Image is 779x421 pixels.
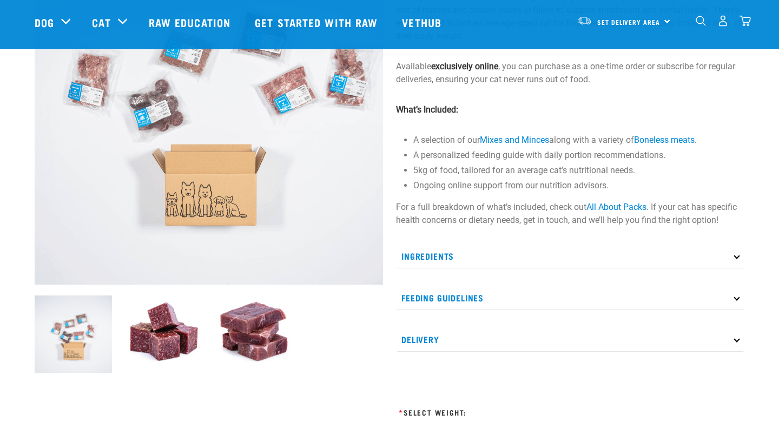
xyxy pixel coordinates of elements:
a: Raw Education [138,1,244,44]
img: van-moving.png [577,16,592,25]
img: user.png [717,15,729,27]
li: 5kg of food, tailored for an average cat’s nutritional needs. [413,164,744,177]
img: Cat 0 2sec [35,295,112,373]
a: All About Packs [586,202,646,212]
a: Get started with Raw [244,1,391,44]
img: home-icon-1@2x.png [696,16,706,26]
img: Whole Minced Rabbit Cubes 01 [125,295,202,373]
h3: Select Weight: [396,408,639,416]
p: For a full breakdown of what’s included, check out . If your cat has specific health concerns or ... [396,201,744,227]
p: Ingredients [396,244,744,268]
img: home-icon@2x.png [740,15,751,27]
a: Vethub [391,1,455,44]
li: Ongoing online support from our nutrition advisors. [413,179,744,192]
p: Delivery [396,327,744,352]
a: Cat [92,14,110,30]
img: 1164 Wallaby Fillets 01 [215,295,293,373]
p: Feeding Guidelines [396,286,744,310]
span: Set Delivery Area [597,20,660,24]
li: A personalized feeding guide with daily portion recommendations. [413,149,744,162]
li: A selection of our along with a variety of . [413,134,744,147]
strong: exclusively online [431,61,498,71]
a: Dog [35,14,54,30]
a: Mixes and Minces [480,135,549,145]
p: Available , you can purchase as a one-time order or subscribe for regular deliveries, ensuring yo... [396,60,744,86]
a: Boneless meats [634,135,695,145]
strong: What’s Included: [396,104,458,115]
